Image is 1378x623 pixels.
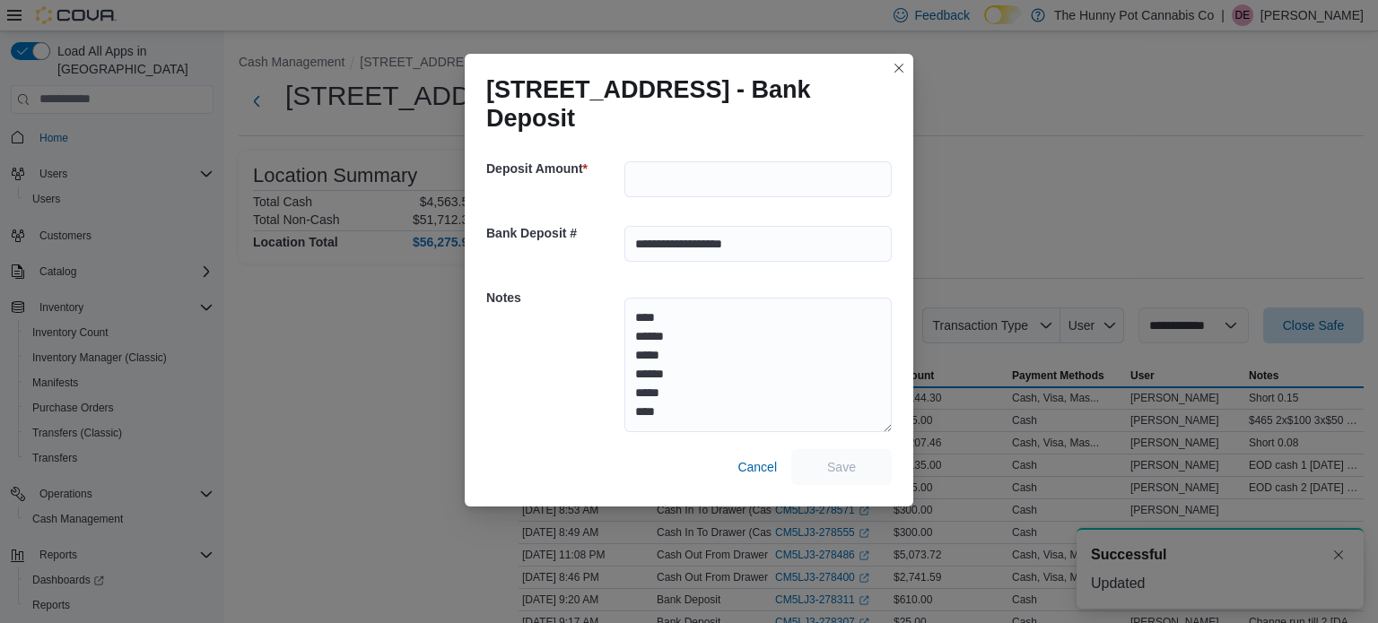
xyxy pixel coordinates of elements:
[486,280,621,316] h5: Notes
[888,57,910,79] button: Closes this modal window
[486,151,621,186] h5: Deposit Amount
[737,458,777,476] span: Cancel
[486,215,621,251] h5: Bank Deposit #
[730,449,784,485] button: Cancel
[791,449,892,485] button: Save
[827,458,856,476] span: Save
[486,75,877,133] h1: [STREET_ADDRESS] - Bank Deposit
